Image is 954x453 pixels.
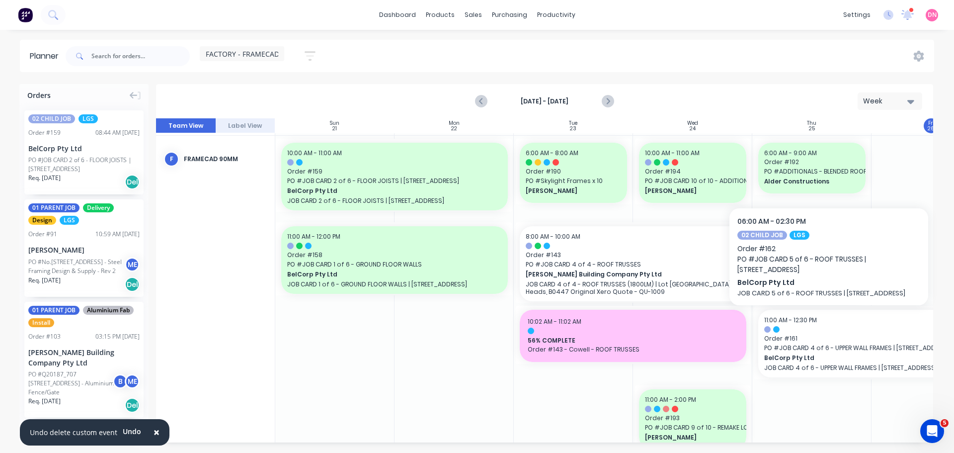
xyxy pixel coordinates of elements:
[451,126,457,131] div: 22
[144,421,169,445] button: Close
[526,251,740,260] span: Order # 143
[28,143,140,154] div: BelCorp Pty Ltd
[287,260,502,269] span: PO # JOB CARD 1 of 6 - GROUND FLOOR WALLS
[154,425,159,439] span: ×
[117,424,147,439] button: Undo
[30,427,117,438] div: Undo delete custom event
[95,332,140,341] div: 03:15 PM [DATE]
[60,216,79,225] span: LGS
[941,419,949,427] span: 5
[460,7,487,22] div: sales
[287,177,502,185] span: PO # JOB CARD 2 of 6 - FLOOR JOISTS | [STREET_ADDRESS]
[28,128,61,137] div: Order # 159
[28,216,56,225] span: Design
[764,316,817,324] span: 11:00 AM - 12:30 PM
[28,258,128,275] div: PO #No.[STREET_ADDRESS] - Steel Framing Design & Supply - Rev 2
[95,128,140,137] div: 08:44 AM [DATE]
[28,306,79,315] span: 01 PARENT JOB
[28,370,116,397] div: PO #Q20187_707 [STREET_ADDRESS] - Aluminium Fence/Gate
[764,280,860,295] p: JOB CARD 2 of 6 - FLOOR JOISTS | [STREET_ADDRESS]
[528,336,738,345] span: 56% COMPLETE
[28,245,140,255] div: [PERSON_NAME]
[164,152,179,167] div: F
[125,175,140,189] div: Del
[287,280,502,288] p: JOB CARD 1 of 6 - GROUND FLOOR WALLS | [STREET_ADDRESS]
[858,92,922,110] button: Week
[928,10,937,19] span: DN
[83,306,134,315] span: Aluminium Fab
[95,230,140,239] div: 10:59 AM [DATE]
[764,177,850,186] span: Alder Constructions
[532,7,580,22] div: productivity
[28,276,61,285] span: Req. [DATE]
[30,50,64,62] div: Planner
[526,280,740,295] p: JOB CARD 4 of 4 - ROOF TRUSSES (1800LM) | Lot [GEOGRAPHIC_DATA] Heads, B0447 Original Xero Quote ...
[28,397,61,406] span: Req. [DATE]
[645,167,740,176] span: Order # 194
[528,345,738,354] span: Order #143 - Cowell - ROOF TRUSSES
[125,398,140,413] div: Del
[287,251,502,260] span: Order # 158
[928,120,934,126] div: Fri
[807,120,816,126] div: Thu
[28,203,79,212] span: 01 PARENT JOB
[690,126,696,131] div: 24
[374,7,421,22] a: dashboard
[526,270,719,279] span: [PERSON_NAME] Building Company Pty Ltd
[764,232,817,241] span: 9:00 AM - 11:00 AM
[526,260,740,269] span: PO # JOB CARD 4 of 4 - ROOF TRUSSES
[206,49,300,59] span: FACTORY - FRAMECAD ONLY
[526,167,621,176] span: Order # 190
[764,149,817,157] span: 6:00 AM - 9:00 AM
[421,7,460,22] div: products
[863,96,909,106] div: Week
[125,277,140,292] div: Del
[28,156,140,174] div: PO #JOB CARD 2 of 6 - FLOOR JOISTS | [STREET_ADDRESS]
[18,7,33,22] img: Factory
[332,126,337,131] div: 21
[645,149,700,157] span: 10:00 AM - 11:00 AM
[838,7,875,22] div: settings
[27,90,51,100] span: Orders
[928,126,934,131] div: 26
[91,46,190,66] input: Search for orders...
[330,120,339,126] div: Sun
[216,118,275,133] button: Label View
[287,149,342,157] span: 10:00 AM - 11:00 AM
[113,374,128,389] div: B
[645,433,731,442] span: [PERSON_NAME]
[287,186,480,195] span: BelCorp Pty Ltd
[28,347,140,368] div: [PERSON_NAME] Building Company Pty Ltd
[528,317,581,326] span: 10:02 AM - 11:02 AM
[645,177,740,185] span: PO # JOB CARD 10 of 10 - ADDITIONAL TRUSSES
[487,7,532,22] div: purchasing
[526,186,612,195] span: [PERSON_NAME]
[287,197,502,204] p: JOB CARD 2 of 6 - FLOOR JOISTS | [STREET_ADDRESS]
[28,230,57,239] div: Order # 91
[287,167,502,176] span: Order # 159
[28,332,61,341] div: Order # 103
[645,186,731,195] span: [PERSON_NAME]
[125,374,140,389] div: ME
[125,257,140,272] div: ME
[526,232,580,241] span: 8:00 AM - 10:00 AM
[83,203,114,212] span: Delivery
[526,177,621,185] span: PO # Skylight Frames x 10
[569,120,577,126] div: Tue
[287,270,480,279] span: BelCorp Pty Ltd
[28,174,61,182] span: Req. [DATE]
[28,114,75,123] span: 02 CHILD JOB
[687,120,698,126] div: Wed
[764,158,860,167] span: Order # 192
[645,423,740,432] span: PO # JOB CARD 9 of 10 - REMAKE LOWER WALL FRAMES
[645,395,696,404] span: 11:00 AM - 2:00 PM
[495,97,594,106] strong: [DATE] - [DATE]
[764,251,860,260] span: Order # 159
[156,118,216,133] button: Team View
[570,126,576,131] div: 23
[645,414,740,423] span: Order # 193
[79,114,98,123] span: LGS
[764,260,860,269] span: PO # JOB CARD 2 of 6 - FLOOR JOISTS | [STREET_ADDRESS]
[287,232,340,241] span: 11:00 AM - 12:00 PM
[920,419,944,443] iframe: Intercom live chat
